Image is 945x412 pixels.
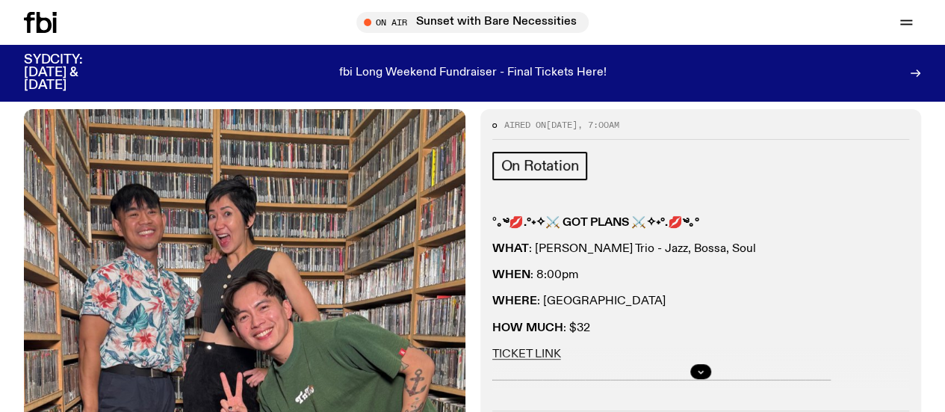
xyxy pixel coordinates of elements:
[492,242,910,256] p: : [PERSON_NAME] Trio - Jazz, Bossa, Soul
[501,158,579,174] span: On Rotation
[492,295,910,309] p: : [GEOGRAPHIC_DATA]
[504,119,546,131] span: Aired on
[492,243,529,255] strong: WHAT
[546,119,577,131] span: [DATE]
[24,54,120,92] h3: SYDCITY: [DATE] & [DATE]
[577,119,619,131] span: , 7:00am
[526,322,563,334] strong: MUCH
[497,217,699,229] strong: ｡༄💋.°˖✧⚔ GOT PLANS ⚔✧˖°.💋༄｡°
[339,67,607,80] p: fbi Long Weekend Fundraiser - Final Tickets Here!
[492,216,910,230] p: °
[492,152,588,180] a: On Rotation
[492,322,523,334] strong: HOW
[492,268,910,283] p: : 8:00pm
[492,269,530,281] strong: WHEN
[492,295,537,307] strong: WHERE
[356,12,589,33] button: On AirSunset with Bare Necessities
[492,322,910,336] p: : $32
